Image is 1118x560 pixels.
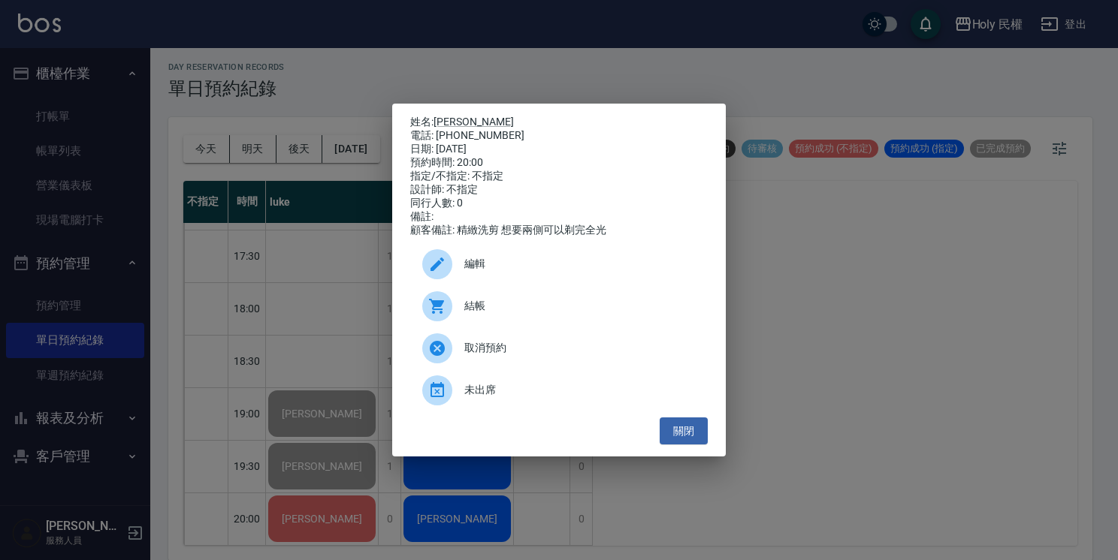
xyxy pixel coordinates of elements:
div: 同行人數: 0 [410,197,708,210]
span: 編輯 [464,256,696,272]
a: [PERSON_NAME] [434,116,514,128]
div: 設計師: 不指定 [410,183,708,197]
div: 指定/不指定: 不指定 [410,170,708,183]
button: 關閉 [660,417,708,445]
div: 備註: [410,210,708,224]
div: 日期: [DATE] [410,143,708,156]
a: 結帳 [410,285,708,327]
p: 姓名: [410,116,708,129]
div: 取消預約 [410,327,708,369]
div: 編輯 [410,243,708,285]
div: 電話: [PHONE_NUMBER] [410,129,708,143]
span: 結帳 [464,298,696,314]
span: 取消預約 [464,340,696,356]
div: 未出席 [410,369,708,411]
div: 顧客備註: 精緻洗剪 想要兩側可以剃完全光 [410,224,708,237]
span: 未出席 [464,382,696,398]
div: 預約時間: 20:00 [410,156,708,170]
